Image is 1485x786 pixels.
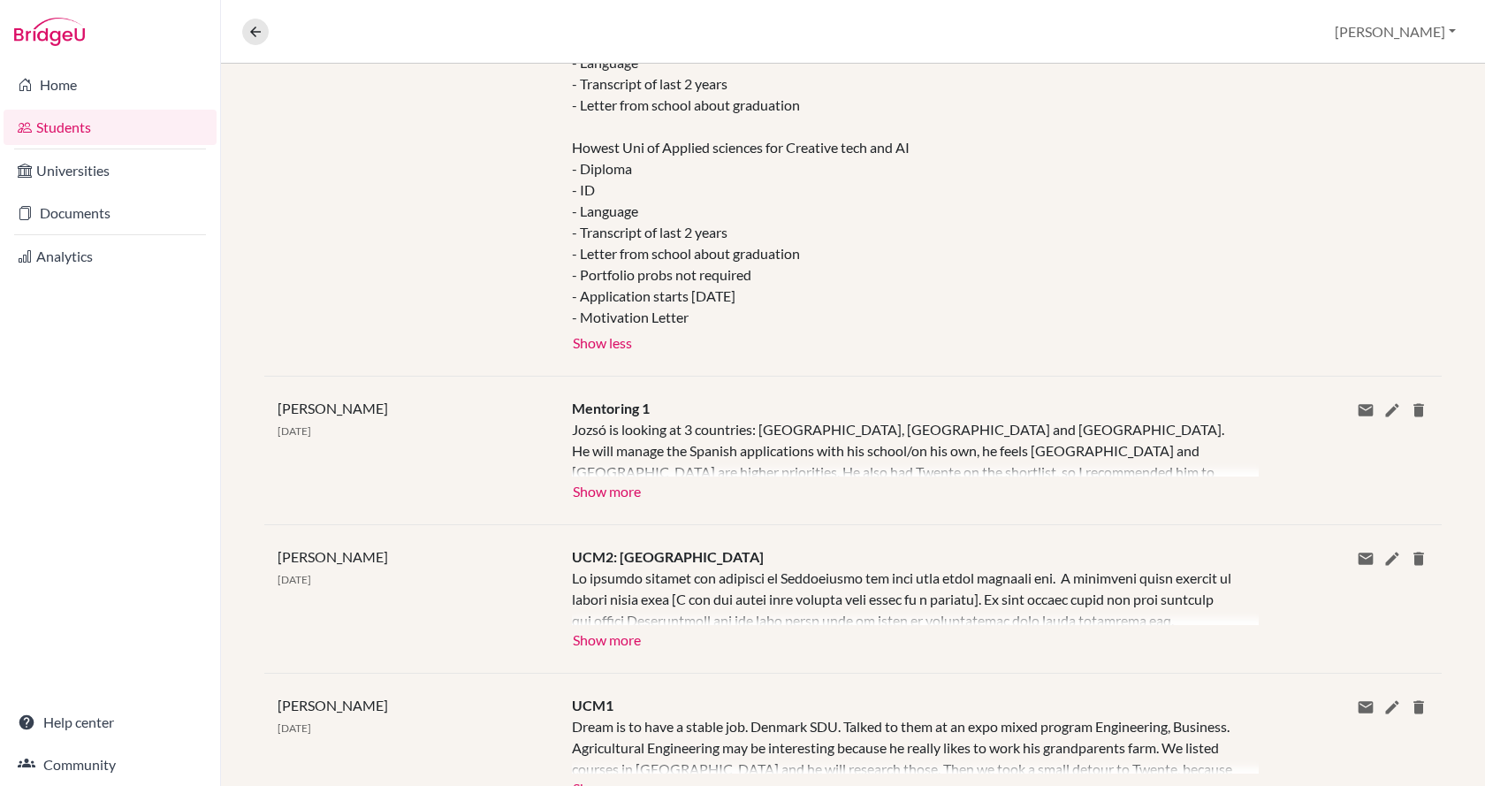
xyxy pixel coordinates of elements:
div: Dream is to have a stable job. Denmark SDU. Talked to them at an expo mixed program Engineering, ... [572,716,1232,774]
a: Documents [4,195,217,231]
button: Show more [572,625,642,652]
span: [DATE] [278,573,311,586]
button: [PERSON_NAME] [1327,15,1464,49]
a: Home [4,67,217,103]
span: Mentoring 1 [572,400,650,416]
span: UCM1 [572,697,613,714]
a: Community [4,747,217,782]
a: Students [4,110,217,145]
span: [PERSON_NAME] [278,400,388,416]
span: [PERSON_NAME] [278,548,388,565]
div: Jozsó is looking at 3 countries: [GEOGRAPHIC_DATA], [GEOGRAPHIC_DATA] and [GEOGRAPHIC_DATA]. He w... [572,419,1232,477]
span: [PERSON_NAME] [278,697,388,714]
button: Show more [572,477,642,503]
a: Universities [4,153,217,188]
button: Show less [572,328,633,355]
img: Bridge-U [14,18,85,46]
span: UCM2: [GEOGRAPHIC_DATA] [572,548,764,565]
a: Analytics [4,239,217,274]
a: Help center [4,705,217,740]
span: [DATE] [278,424,311,438]
div: Lo ipsumdo sitamet con adipisci el Seddoeiusmo tem inci utla etdol magnaali eni. A minimveni quis... [572,568,1232,625]
span: [DATE] [278,721,311,735]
